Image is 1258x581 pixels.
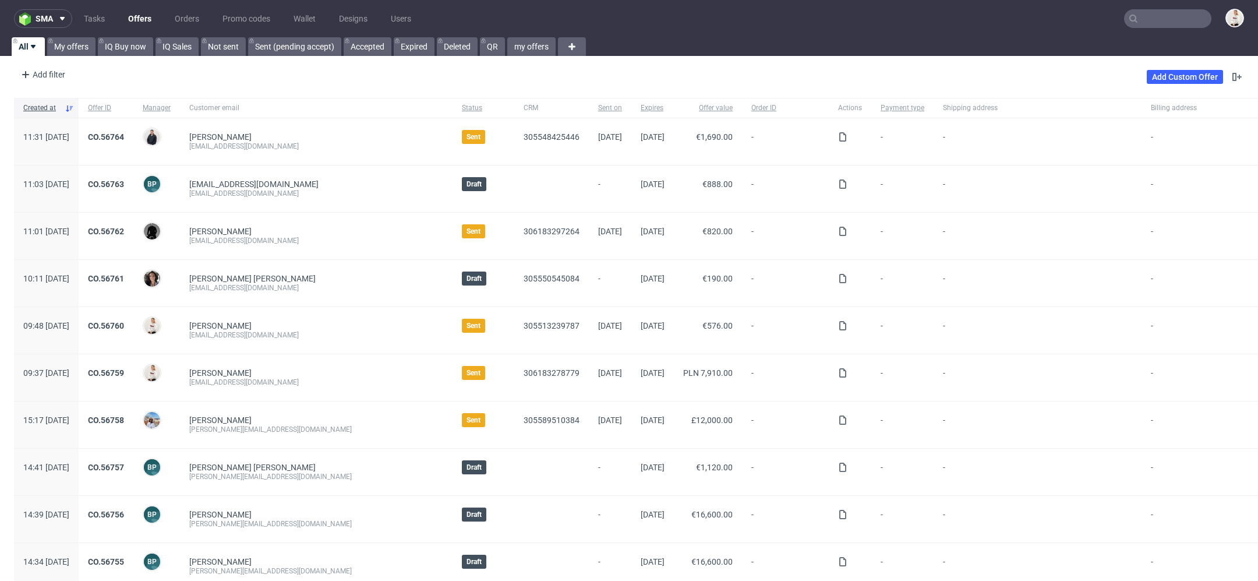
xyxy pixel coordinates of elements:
span: Offer ID [88,103,124,113]
span: - [751,415,819,434]
a: All [12,37,45,56]
a: CO.56759 [88,368,124,378]
figcaption: BP [144,176,160,192]
a: Designs [332,9,374,28]
span: [DATE] [641,274,665,283]
span: [DATE] [598,368,622,378]
span: Sent [467,368,480,378]
a: Wallet [287,9,323,28]
span: Order ID [751,103,819,113]
span: 14:39 [DATE] [23,510,69,519]
span: - [598,179,622,198]
a: [PERSON_NAME] [189,321,252,330]
span: - [881,274,924,293]
span: Expires [641,103,665,113]
span: - [943,510,1132,529]
span: €820.00 [702,227,733,236]
span: Created at [23,103,60,113]
a: 306183297264 [524,227,579,236]
span: [DATE] [641,510,665,519]
span: - [751,274,819,293]
a: 305513239787 [524,321,579,330]
span: Sent [467,321,480,330]
span: - [598,274,622,293]
img: Moreno Martinez Cristina [144,270,160,287]
span: 11:31 [DATE] [23,132,69,142]
a: CO.56761 [88,274,124,283]
a: [PERSON_NAME] [PERSON_NAME] [189,463,316,472]
span: €190.00 [702,274,733,283]
span: - [943,368,1132,387]
a: [PERSON_NAME] [189,415,252,425]
figcaption: BP [144,554,160,570]
span: - [881,227,924,245]
img: Mari Fok [144,318,160,334]
span: - [943,179,1132,198]
span: 11:03 [DATE] [23,179,69,189]
div: [EMAIL_ADDRESS][DOMAIN_NAME] [189,142,443,151]
span: - [751,368,819,387]
span: 14:34 [DATE] [23,557,69,566]
span: - [751,227,819,245]
span: Status [462,103,505,113]
span: - [943,321,1132,340]
a: 306183278779 [524,368,579,378]
span: Draft [467,463,482,472]
span: [DATE] [641,179,665,189]
span: €16,600.00 [691,510,733,519]
div: [PERSON_NAME][EMAIL_ADDRESS][DOMAIN_NAME] [189,472,443,481]
a: 305550545084 [524,274,579,283]
span: 15:17 [DATE] [23,415,69,425]
span: - [943,463,1132,481]
span: Sent [467,227,480,236]
div: [EMAIL_ADDRESS][DOMAIN_NAME] [189,236,443,245]
a: QR [480,37,505,56]
a: Offers [121,9,158,28]
div: [EMAIL_ADDRESS][DOMAIN_NAME] [189,378,443,387]
a: 305548425446 [524,132,579,142]
span: - [751,179,819,198]
a: CO.56757 [88,463,124,472]
span: Sent [467,132,480,142]
a: CO.56756 [88,510,124,519]
span: - [881,368,924,387]
span: [DATE] [641,463,665,472]
div: [PERSON_NAME][EMAIL_ADDRESS][DOMAIN_NAME] [189,425,443,434]
a: [PERSON_NAME] [189,368,252,378]
span: 09:37 [DATE] [23,368,69,378]
div: [PERSON_NAME][EMAIL_ADDRESS][DOMAIN_NAME] [189,566,443,576]
span: [DATE] [641,557,665,566]
span: Shipping address [943,103,1132,113]
a: my offers [507,37,556,56]
span: [DATE] [598,321,622,330]
a: [PERSON_NAME] [189,132,252,142]
span: Customer email [189,103,443,113]
a: Sent (pending accept) [248,37,341,56]
span: - [943,557,1132,576]
span: - [943,227,1132,245]
span: Sent [467,415,480,425]
a: CO.56762 [88,227,124,236]
a: Not sent [201,37,246,56]
img: logo [19,12,36,26]
span: [DATE] [598,415,622,425]
span: - [881,510,924,529]
img: Mari Fok [144,365,160,381]
span: [DATE] [641,321,665,330]
span: - [751,321,819,340]
a: CO.56764 [88,132,124,142]
span: - [751,463,819,481]
span: 09:48 [DATE] [23,321,69,330]
span: [DATE] [641,368,665,378]
a: Users [384,9,418,28]
a: CO.56760 [88,321,124,330]
a: CO.56758 [88,415,124,425]
span: [DATE] [641,227,665,236]
figcaption: BP [144,506,160,523]
a: Promo codes [215,9,277,28]
span: sma [36,15,53,23]
a: Tasks [77,9,112,28]
div: [PERSON_NAME][EMAIL_ADDRESS][DOMAIN_NAME] [189,519,443,529]
span: - [598,463,622,481]
img: Marta Kozłowska [144,412,160,428]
